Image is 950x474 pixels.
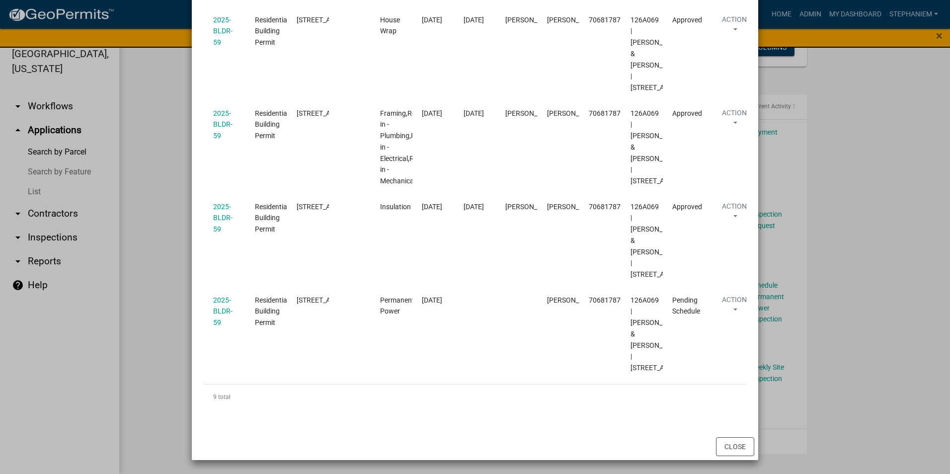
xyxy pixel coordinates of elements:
[213,16,233,47] a: 2025-BLDR-59
[631,109,692,185] span: 126A069 | DEERING ANGELA W & MATTHEW BLACK | 630 ROCKVILLE SPRINGS DR
[297,109,358,117] span: 630 ROCKVILLE SPRINGS DR
[631,296,692,372] span: 126A069 | DEERING ANGELA W & MATTHEW BLACK | 630 ROCKVILLE SPRINGS DR
[547,203,600,211] span: Scott Deering
[505,109,558,117] span: Michele Rivera
[631,203,692,279] span: 126A069 | DEERING ANGELA W & MATTHEW BLACK | 630 ROCKVILLE SPRINGS DR
[422,109,442,117] span: 07/07/2025
[714,108,755,133] button: Action
[505,203,558,211] span: Michele Rivera
[589,203,629,211] span: 7068178795
[213,203,233,234] a: 2025-BLDR-59
[297,203,358,211] span: 630 ROCKVILLE SPRINGS DR
[204,385,746,409] div: 9 total
[213,296,233,327] a: 2025-BLDR-59
[589,109,629,117] span: 7068178795
[255,296,289,327] span: Residential Building Permit
[380,16,400,35] span: House Wrap
[672,16,702,24] span: Approved
[464,201,486,213] div: [DATE]
[422,203,442,211] span: 07/14/2025
[422,296,442,304] span: 08/14/2025
[716,437,754,456] button: Close
[213,109,233,140] a: 2025-BLDR-59
[255,203,289,234] span: Residential Building Permit
[297,16,358,24] span: 630 ROCKVILLE SPRINGS DR
[422,16,442,24] span: 06/25/2025
[672,203,702,211] span: Approved
[672,296,700,316] span: Pending Schedule
[380,109,433,185] span: Framing,Rough-in - Plumbing,Rough-in - Electrical,Rough-in - Mechanical
[547,296,600,304] span: Scott Deering
[255,16,289,47] span: Residential Building Permit
[589,16,629,24] span: 7068178795
[547,16,600,24] span: Scott Deering
[714,201,755,226] button: Action
[714,14,755,39] button: Action
[297,296,358,304] span: 630 ROCKVILLE SPRINGS DR
[631,16,692,92] span: 126A069 | DEERING ANGELA W & MATTHEW BLACK | 630 ROCKVILLE SPRINGS DR
[547,109,600,117] span: Scott Deering
[380,203,411,211] span: Insulation
[380,296,414,316] span: Permanent Power
[714,295,755,319] button: Action
[464,108,486,119] div: [DATE]
[672,109,702,117] span: Approved
[505,16,558,24] span: Cedrick Moreland
[589,296,629,304] span: 7068178795
[464,14,486,26] div: [DATE]
[255,109,289,140] span: Residential Building Permit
